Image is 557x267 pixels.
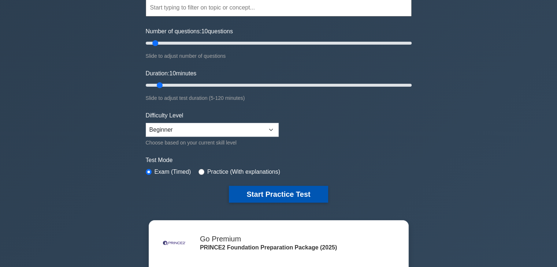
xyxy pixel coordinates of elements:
[146,94,412,102] div: Slide to adjust test duration (5-120 minutes)
[146,156,412,165] label: Test Mode
[146,111,183,120] label: Difficulty Level
[155,168,191,176] label: Exam (Timed)
[146,69,197,78] label: Duration: minutes
[207,168,280,176] label: Practice (With explanations)
[146,27,233,36] label: Number of questions: questions
[146,52,412,60] div: Slide to adjust number of questions
[229,186,328,203] button: Start Practice Test
[169,70,176,76] span: 10
[201,28,208,34] span: 10
[146,138,279,147] div: Choose based on your current skill level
